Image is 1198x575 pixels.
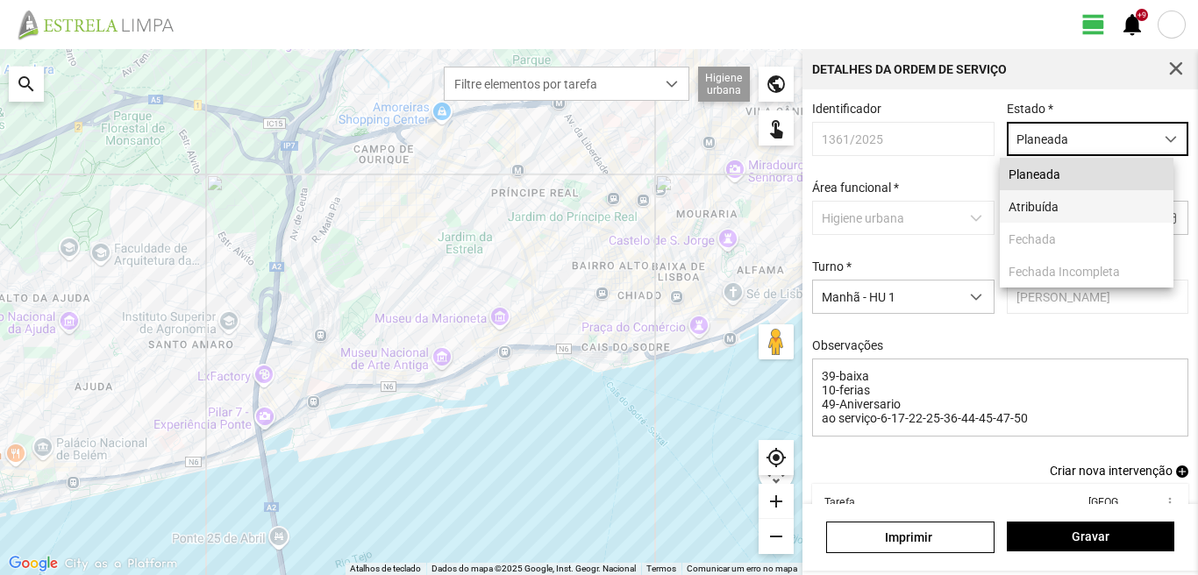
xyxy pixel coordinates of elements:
button: Atalhos de teclado [350,563,421,575]
span: Dados do mapa ©2025 Google, Inst. Geogr. Nacional [431,564,636,573]
span: Atribuída [1009,200,1059,214]
div: dropdown trigger [959,280,994,313]
a: Comunicar um erro no mapa [687,564,797,573]
li: Atribuída [1000,190,1173,223]
div: dropdown trigger [655,67,689,100]
label: Turno * [812,259,852,273]
div: dropdown trigger [1154,123,1188,155]
a: Imprimir [826,522,994,553]
span: more_vert [1162,495,1176,509]
span: Planeada [1009,167,1060,181]
a: Termos (abre num novo separador) [646,564,676,573]
label: Estado * [1007,102,1053,116]
span: view_day [1080,11,1107,38]
div: touch_app [759,110,794,146]
div: Tarefa [824,496,855,508]
li: Planeada [1000,158,1173,190]
div: public [759,67,794,102]
div: my_location [759,440,794,475]
button: Arraste o Pegman para o mapa para abrir o Street View [759,324,794,359]
div: search [9,67,44,102]
button: Gravar [1007,522,1174,551]
img: file [12,9,193,40]
div: Detalhes da Ordem de Serviço [812,63,1007,75]
div: [GEOGRAPHIC_DATA] [1087,496,1124,508]
img: Google [4,552,62,575]
div: remove [759,519,794,554]
label: Observações [812,338,883,352]
span: Gravar [1016,529,1165,543]
span: Manhã - HU 1 [813,280,959,313]
span: add [1176,465,1188,478]
label: Identificador [812,102,881,116]
span: notifications [1119,11,1145,38]
label: Área funcional * [812,181,899,195]
div: Higiene urbana [698,67,750,102]
div: +9 [1136,9,1148,21]
span: Planeada [1008,123,1154,155]
span: Filtre elementos por tarefa [445,67,655,100]
div: add [759,484,794,519]
span: Criar nova intervenção [1050,464,1173,478]
a: Abrir esta área no Google Maps (abre uma nova janela) [4,552,62,575]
